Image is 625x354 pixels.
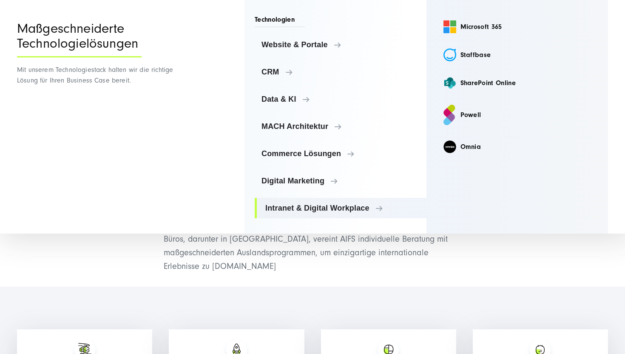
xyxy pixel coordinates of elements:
p: Mit unserem Technologiestack halten wir die richtige Lösung für Ihren Business Case bereit. [17,65,176,86]
a: SharePoint Online [437,71,598,95]
span: Technologien [255,15,305,27]
span: Data & KI [261,95,420,103]
a: Intranet & Digital Workplace [255,198,426,218]
a: Powell [437,99,598,131]
a: Data & KI [255,89,426,109]
a: Digital Marketing [255,171,426,191]
a: Microsoft 365 [437,14,598,39]
div: Maßgeschneiderte Technologielösungen [17,21,142,57]
span: MACH Architektur [261,122,420,131]
span: Commerce Lösungen [261,149,420,158]
a: Website & Portale [255,34,426,55]
span: Intranet & Digital Workplace [265,204,420,212]
a: Staffbase [437,43,598,67]
span: Website & Portale [261,40,420,49]
a: CRM [255,62,426,82]
span: CRM [261,68,420,76]
span: Digital Marketing [261,177,420,185]
a: MACH Architektur [255,116,426,137]
a: Commerce Lösungen [255,143,426,164]
a: Omnia [437,134,598,159]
